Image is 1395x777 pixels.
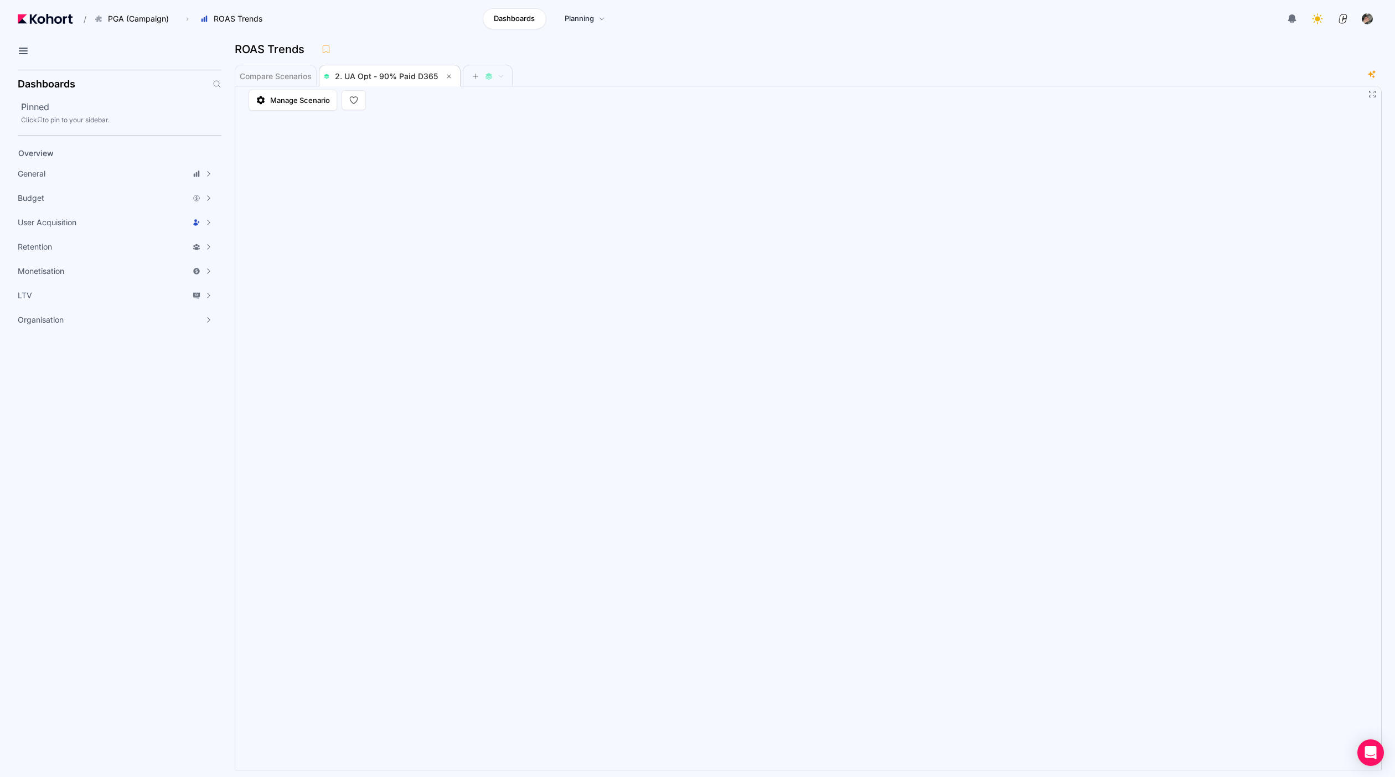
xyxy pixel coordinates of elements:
span: General [18,168,45,179]
span: Planning [565,13,594,24]
span: Overview [18,148,54,158]
div: Open Intercom Messenger [1357,739,1384,766]
div: Click to pin to your sidebar. [21,116,221,125]
h2: Dashboards [18,79,75,89]
button: ROAS Trends [194,9,274,28]
a: Planning [553,8,617,29]
span: Organisation [18,314,64,325]
a: Overview [14,145,203,162]
span: LTV [18,290,32,301]
h2: Pinned [21,100,221,113]
span: Dashboards [494,13,535,24]
span: ROAS Trends [214,13,262,24]
button: PGA (Campaign) [89,9,180,28]
a: Manage Scenario [249,90,337,111]
button: Fullscreen [1368,90,1377,99]
span: Monetisation [18,266,64,277]
span: Retention [18,241,52,252]
span: / [75,13,86,25]
span: Manage Scenario [270,95,330,106]
h3: ROAS Trends [235,44,311,55]
span: 2. UA Opt - 90% Paid D365 [335,71,438,81]
span: PGA (Campaign) [108,13,169,24]
span: › [184,14,191,23]
a: Dashboards [483,8,546,29]
span: Compare Scenarios [240,72,312,80]
span: Budget [18,193,44,204]
iframe: To enrich screen reader interactions, please activate Accessibility in Grammarly extension settings [235,86,1381,770]
img: Kohort logo [18,14,73,24]
img: logo_ConcreteSoftwareLogo_20230810134128192030.png [1337,13,1348,24]
span: User Acquisition [18,217,76,228]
